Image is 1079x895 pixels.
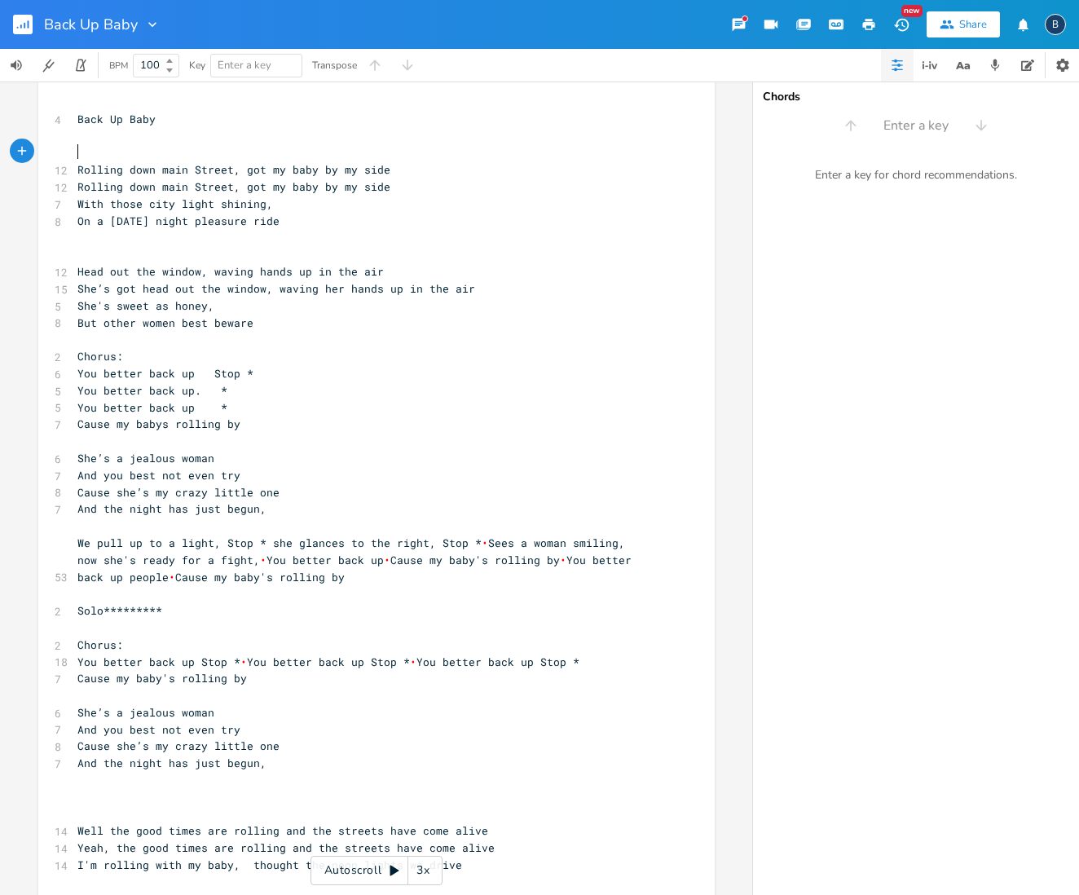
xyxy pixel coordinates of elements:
[312,60,357,70] div: Transpose
[77,366,253,381] span: You better back up Stop *
[763,91,1069,103] div: Chords
[77,705,214,720] span: She’s a jealous woman
[218,58,271,73] span: Enter a key
[77,536,651,584] span: We pull up to a light, Stop * she glances to the right, Stop * Sees a woman smiling, now she's re...
[77,315,253,330] span: But other women best beware
[901,5,923,17] div: New
[169,570,175,584] span: \u2028
[77,756,266,770] span: And the night has just begun,
[410,655,416,669] span: \u2028
[77,162,390,177] span: Rolling down main Street, got my baby by my side
[753,158,1079,192] div: Enter a key for chord recommendations.
[77,264,384,279] span: Head out the window, waving hands up in the air
[77,349,123,364] span: Chorus:
[310,856,443,885] div: Autoscroll
[77,400,227,415] span: You better back up *
[408,856,438,885] div: 3x
[189,60,205,70] div: Key
[77,468,240,483] span: And you best not even try
[240,655,247,669] span: \u2028
[77,179,390,194] span: Rolling down main Street, got my baby by my side
[77,485,280,500] span: Cause she’s my crazy little one
[77,281,475,296] span: She’s got head out the window, waving her hands up in the air
[77,214,280,228] span: On a [DATE] night pleasure ride
[883,117,949,135] span: Enter a key
[77,840,495,855] span: Yeah, the good times are rolling and the streets have come alive
[1045,6,1066,43] button: B
[44,17,138,32] span: Back Up Baby
[77,383,227,398] span: You better back up. *
[77,722,240,737] span: And you best not even try
[77,112,156,126] span: Back Up Baby
[77,451,214,465] span: She’s a jealous woman
[77,738,280,753] span: Cause she’s my crazy little one
[109,61,128,70] div: BPM
[560,553,566,567] span: \u2028
[77,196,273,211] span: With those city light shining,
[77,671,247,686] span: Cause my baby's rolling by
[959,17,987,32] div: Share
[885,10,918,39] button: New
[384,553,390,567] span: \u2028
[77,501,266,516] span: And the night has just begun,
[77,298,214,313] span: She's sweet as honey,
[77,858,462,872] span: I'm rolling with my baby, thought the neon lights we drive
[77,655,579,669] span: You better back up Stop * You better back up Stop * You better back up Stop *
[260,553,266,567] span: \u2028
[77,637,123,652] span: Chorus:
[927,11,1000,37] button: Share
[77,417,240,431] span: Cause my babys rolling by
[482,536,488,550] span: \u2028
[1045,14,1066,35] div: boywells
[77,823,488,838] span: Well the good times are rolling and the streets have come alive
